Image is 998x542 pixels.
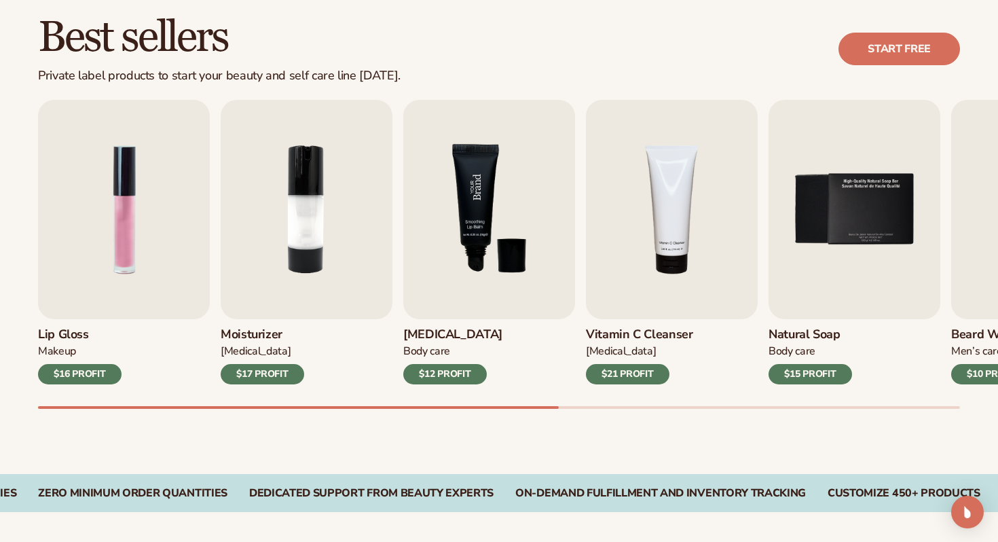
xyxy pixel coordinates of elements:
[951,496,984,528] div: Open Intercom Messenger
[221,100,392,384] a: 2 / 9
[38,327,122,342] h3: Lip Gloss
[769,364,852,384] div: $15 PROFIT
[403,327,502,342] h3: [MEDICAL_DATA]
[403,364,487,384] div: $12 PROFIT
[221,327,304,342] h3: Moisturizer
[403,344,502,359] div: Body Care
[838,33,960,65] a: Start free
[769,327,852,342] h3: Natural Soap
[38,100,210,384] a: 1 / 9
[769,100,940,384] a: 5 / 9
[38,487,227,500] div: Zero Minimum Order QuantitieS
[769,344,852,359] div: Body Care
[249,487,494,500] div: Dedicated Support From Beauty Experts
[221,344,304,359] div: [MEDICAL_DATA]
[38,344,122,359] div: Makeup
[221,364,304,384] div: $17 PROFIT
[586,100,758,384] a: 4 / 9
[515,487,806,500] div: On-Demand Fulfillment and Inventory Tracking
[403,100,575,319] img: Shopify Image 4
[586,344,693,359] div: [MEDICAL_DATA]
[403,100,575,384] a: 3 / 9
[586,364,669,384] div: $21 PROFIT
[38,15,401,60] h2: Best sellers
[828,487,980,500] div: CUSTOMIZE 450+ PRODUCTS
[586,327,693,342] h3: Vitamin C Cleanser
[38,364,122,384] div: $16 PROFIT
[38,69,401,84] div: Private label products to start your beauty and self care line [DATE].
